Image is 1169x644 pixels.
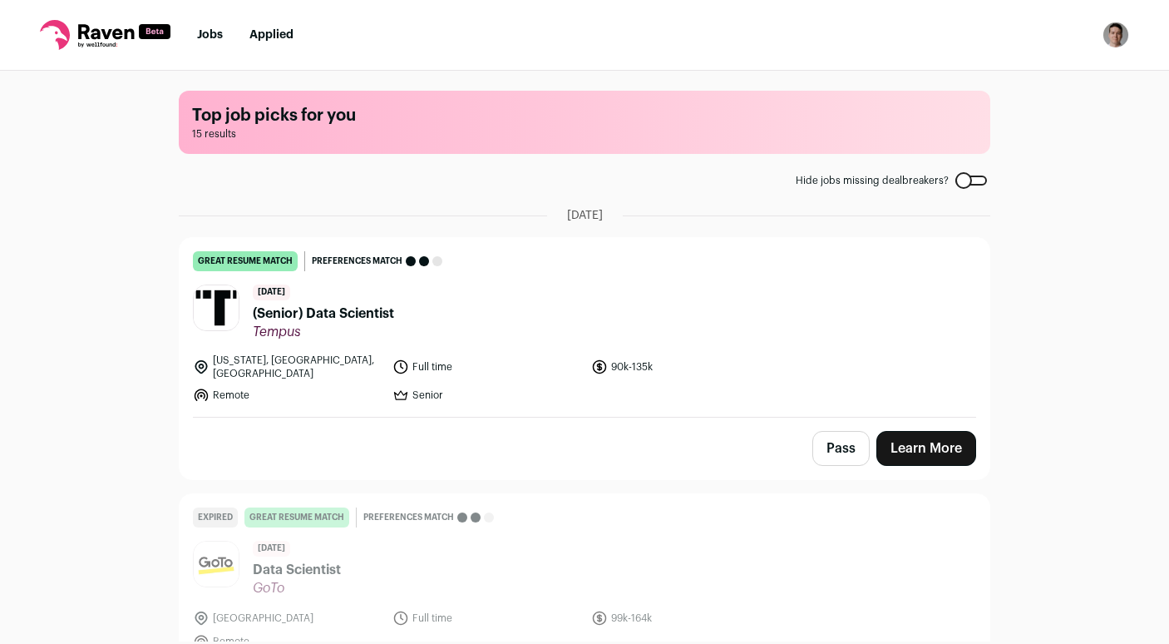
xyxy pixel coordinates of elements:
span: [DATE] [253,541,290,557]
span: Tempus [253,324,394,340]
li: 99k-164k [591,610,781,627]
li: [GEOGRAPHIC_DATA] [193,610,382,627]
div: great resume match [244,508,349,528]
span: 15 results [192,127,977,141]
img: 3e39d8c96b50d931f4ef3aa8082e3a3eea522a51bf49752c56f7739ff8d3a9ab.jpg [194,542,239,587]
span: [DATE] [253,285,290,300]
span: (Senior) Data Scientist [253,304,394,324]
img: 12239290-medium_jpg [1102,22,1129,48]
li: Full time [392,610,582,627]
span: GoTo [253,580,341,597]
button: Open dropdown [1102,22,1129,48]
li: 90k-135k [591,354,781,380]
span: Preferences match [363,509,454,526]
a: Applied [249,29,293,41]
li: Senior [392,387,582,404]
li: [US_STATE], [GEOGRAPHIC_DATA], [GEOGRAPHIC_DATA] [193,354,382,380]
a: Learn More [876,431,976,466]
div: great resume match [193,251,298,271]
span: Hide jobs missing dealbreakers? [796,174,949,187]
a: great resume match Preferences match [DATE] (Senior) Data Scientist Tempus [US_STATE], [GEOGRAPHI... [180,238,989,417]
li: Full time [392,354,582,380]
div: Expired [193,508,238,528]
li: Remote [193,387,382,404]
a: Jobs [197,29,223,41]
span: [DATE] [567,207,603,224]
button: Pass [812,431,870,466]
img: 09386032dc1c9ef091839837febb0128bfbbcf2ead7a38bd10f5d9014f6ea7ef.jpg [194,285,239,330]
span: Data Scientist [253,560,341,580]
h1: Top job picks for you [192,104,977,127]
span: Preferences match [312,253,402,270]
